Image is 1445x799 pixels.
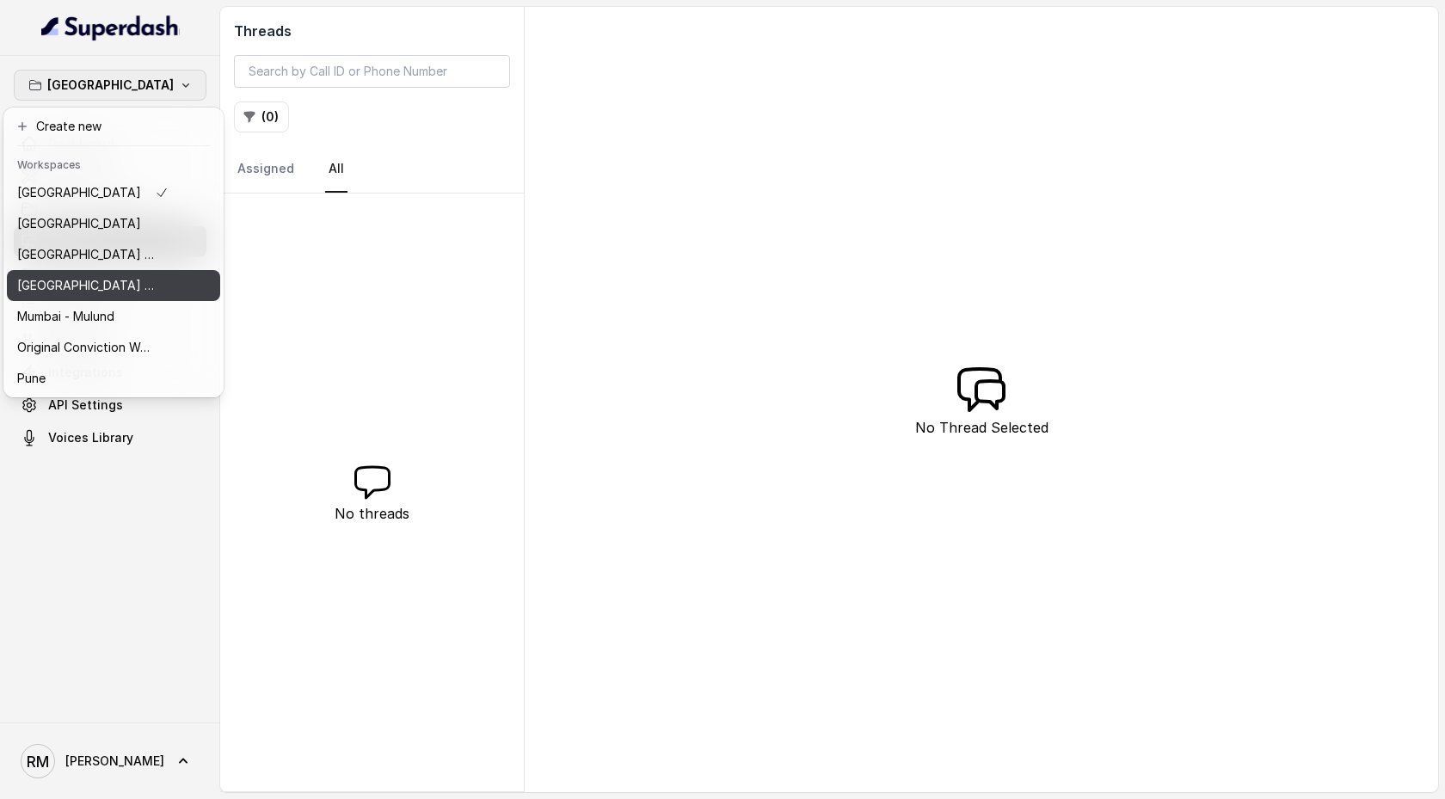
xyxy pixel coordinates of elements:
p: [GEOGRAPHIC_DATA] [47,75,174,95]
p: Original Conviction Workspace [17,337,155,358]
p: Mumbai - Mulund [17,306,114,327]
button: [GEOGRAPHIC_DATA] [14,70,206,101]
header: Workspaces [7,150,220,177]
button: Create new [7,111,220,142]
p: Pune [17,368,46,389]
div: [GEOGRAPHIC_DATA] [3,108,224,397]
p: [GEOGRAPHIC_DATA] - [GEOGRAPHIC_DATA] - [GEOGRAPHIC_DATA] [17,275,155,296]
p: ⁠⁠[GEOGRAPHIC_DATA] - Ijmima - [GEOGRAPHIC_DATA] [17,244,155,265]
p: [GEOGRAPHIC_DATA] [17,182,141,203]
p: [GEOGRAPHIC_DATA] [17,213,141,234]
